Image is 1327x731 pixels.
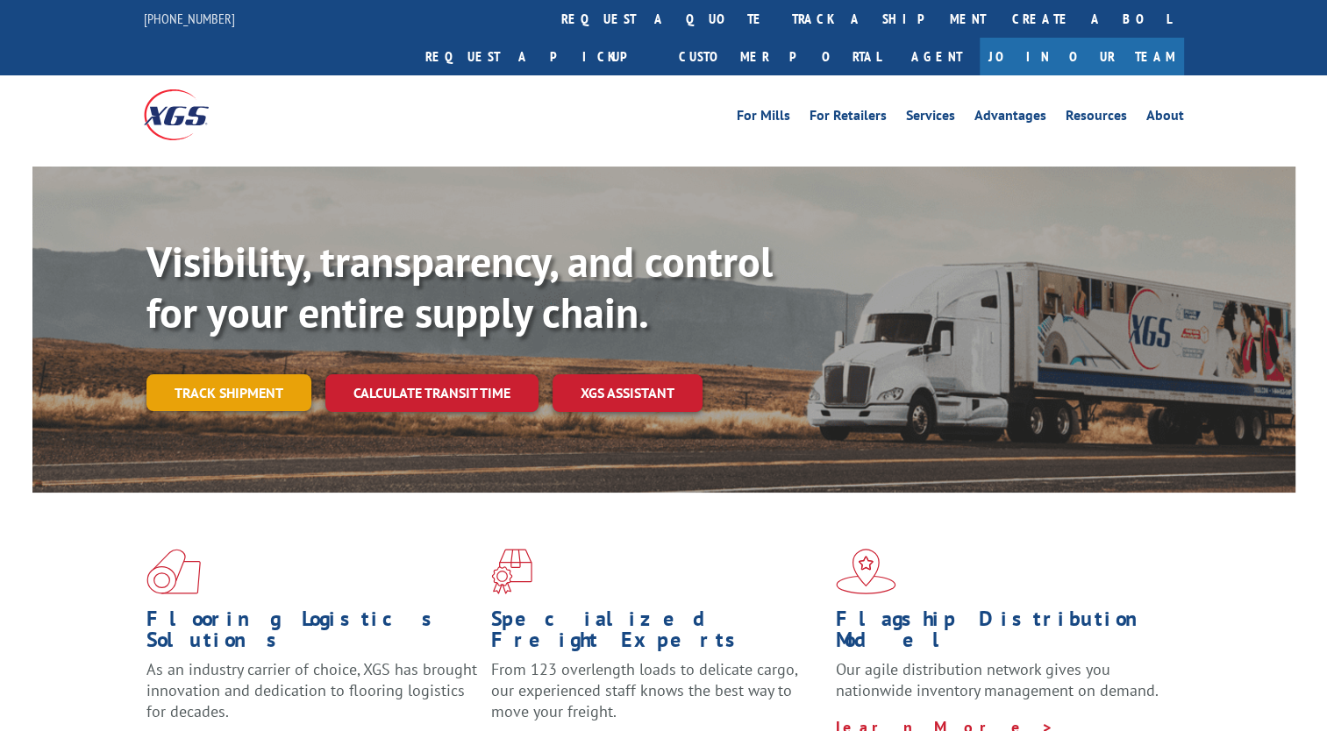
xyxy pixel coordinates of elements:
a: Resources [1066,109,1127,128]
a: Track shipment [146,374,311,411]
a: Request a pickup [412,38,666,75]
a: For Mills [737,109,790,128]
a: Customer Portal [666,38,894,75]
a: Advantages [974,109,1046,128]
h1: Flooring Logistics Solutions [146,608,478,659]
b: Visibility, transparency, and control for your entire supply chain. [146,234,773,339]
h1: Flagship Distribution Model [836,608,1167,659]
img: xgs-icon-flagship-distribution-model-red [836,549,896,594]
a: Agent [894,38,980,75]
a: [PHONE_NUMBER] [144,10,235,27]
img: xgs-icon-focused-on-flooring-red [491,549,532,594]
a: About [1146,109,1184,128]
a: XGS ASSISTANT [553,374,703,412]
a: Services [906,109,955,128]
a: Join Our Team [980,38,1184,75]
img: xgs-icon-total-supply-chain-intelligence-red [146,549,201,594]
span: Our agile distribution network gives you nationwide inventory management on demand. [836,659,1159,700]
h1: Specialized Freight Experts [491,608,823,659]
a: For Retailers [810,109,887,128]
a: Calculate transit time [325,374,539,412]
span: As an industry carrier of choice, XGS has brought innovation and dedication to flooring logistics... [146,659,477,721]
